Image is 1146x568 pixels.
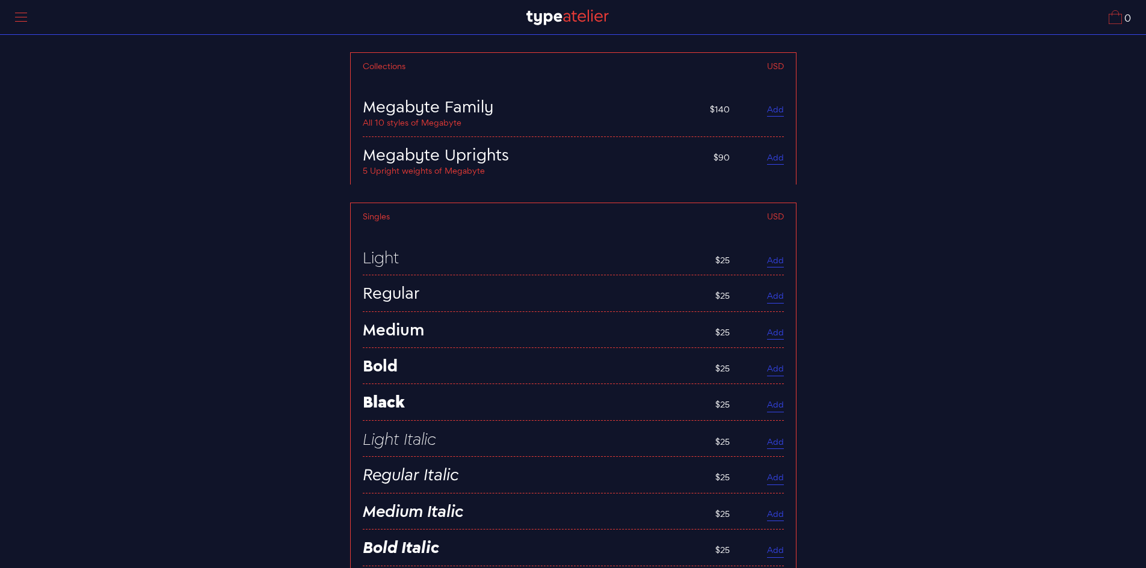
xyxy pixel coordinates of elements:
[586,62,784,71] div: USD
[363,212,579,221] div: Singles
[767,472,784,485] a: Add
[715,327,730,338] span: $25
[363,502,703,520] div: Medium Italic
[363,98,698,115] div: Megabyte Family
[715,255,730,266] span: $25
[526,10,609,25] img: TA_Logo.svg
[715,545,730,555] span: $25
[710,104,730,115] span: $140
[715,290,730,301] span: $25
[715,436,730,447] span: $25
[363,466,703,483] div: Regular Italic
[363,430,703,447] div: Light Italic
[715,363,730,374] span: $25
[363,284,703,302] div: Regular
[767,104,784,117] a: Add
[767,545,784,558] a: Add
[767,327,784,340] a: Add
[713,152,730,163] span: $90
[363,539,703,556] div: Bold Italic
[363,248,703,266] div: Light
[363,115,698,127] div: All 10 styles of Megabyte
[1109,10,1131,24] a: 0
[767,508,784,522] a: Add
[1109,10,1122,24] img: Cart_Icon.svg
[1122,14,1131,24] span: 0
[715,399,730,410] span: $25
[767,152,784,165] a: Add
[363,163,701,176] div: 5 Upright weights of Megabyte
[715,472,730,483] span: $25
[363,393,703,411] div: Black
[363,146,701,163] div: Megabyte Uprights
[363,321,703,338] div: Medium
[767,399,784,412] a: Add
[767,363,784,376] a: Add
[715,508,730,519] span: $25
[767,255,784,268] a: Add
[363,357,703,374] div: Bold
[578,212,784,221] div: USD
[363,62,587,71] div: Collections
[767,290,784,304] a: Add
[767,436,784,450] a: Add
